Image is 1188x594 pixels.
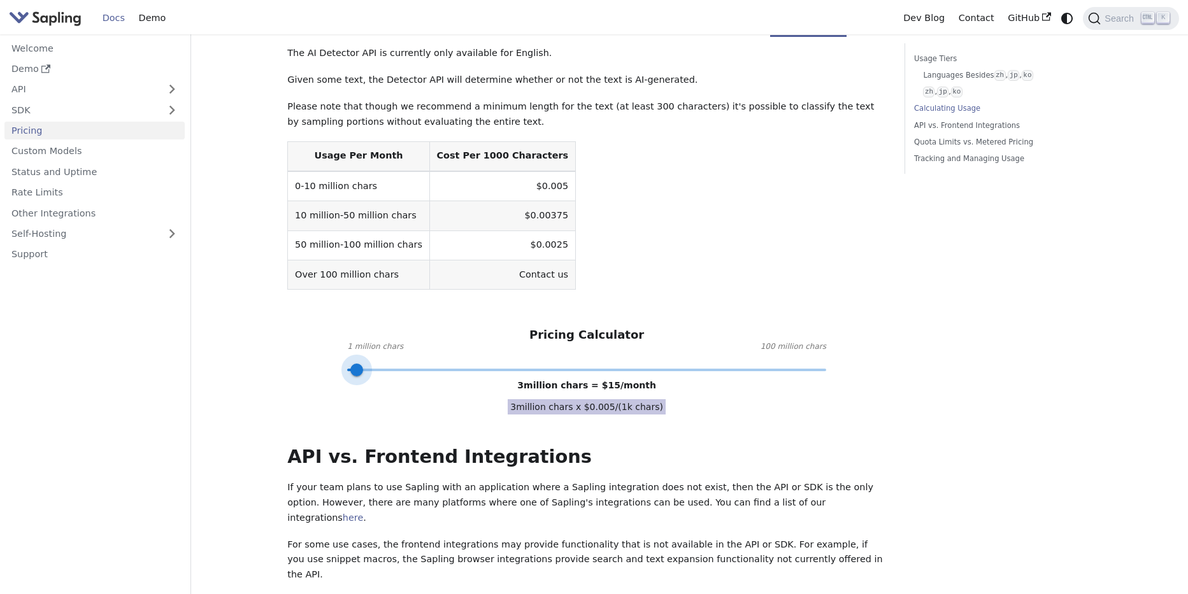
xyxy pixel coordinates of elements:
a: Other Integrations [4,204,185,222]
p: The AI Detector API is currently only available for English. [287,46,886,61]
a: Rate Limits [4,183,185,202]
a: Docs [96,8,132,28]
a: Demo [132,8,173,28]
a: API [4,80,159,99]
code: zh [923,87,934,97]
a: Tracking and Managing Usage [914,153,1087,165]
td: 50 million-100 million chars [288,230,429,260]
a: Usage Tiers [914,53,1087,65]
span: 100 million chars [761,341,826,353]
a: Custom Models [4,142,185,160]
a: zh,jp,ko [923,86,1082,98]
td: $0.0025 [429,230,575,260]
td: 0-10 million chars [288,171,429,201]
td: Over 100 million chars [288,260,429,289]
code: jp [1008,70,1019,81]
a: Calculating Usage [914,103,1087,115]
a: Demo [4,60,185,78]
a: GitHub [1001,8,1057,28]
a: Support [4,245,185,264]
code: zh [994,70,1006,81]
h2: API vs. Frontend Integrations [287,446,886,469]
button: Expand sidebar category 'SDK' [159,101,185,119]
a: Self-Hosting [4,225,185,243]
a: Status and Uptime [4,162,185,181]
p: If your team plans to use Sapling with an application where a Sapling integration does not exist,... [287,480,886,525]
td: $0.005 [429,171,575,201]
th: Usage Per Month [288,141,429,171]
a: Languages Besideszh,jp,ko [923,69,1082,81]
code: ko [1022,70,1033,81]
p: Please note that though we recommend a minimum length for the text (at least 300 characters) it's... [287,99,886,130]
span: 3 million chars = $ 15 /month [517,380,656,390]
td: 10 million-50 million chars [288,201,429,230]
p: For some use cases, the frontend integrations may provide functionality that is not available in ... [287,537,886,583]
code: ko [951,87,963,97]
button: Expand sidebar category 'API' [159,80,185,99]
a: Pricing [4,122,185,140]
p: Given some text, the Detector API will determine whether or not the text is AI-generated. [287,73,886,88]
span: 3 million chars x $ 0.005 /(1k chars) [508,399,666,414]
a: Welcome [4,39,185,57]
span: Search [1101,13,1141,24]
td: Contact us [429,260,575,289]
th: Cost Per 1000 Characters [429,141,575,171]
button: Search (Ctrl+K) [1083,7,1178,30]
a: Contact [952,8,1001,28]
h3: Pricing Calculator [529,328,644,343]
kbd: K [1157,12,1170,24]
a: Sapling.ai [9,9,86,27]
img: Sapling.ai [9,9,82,27]
a: SDK [4,101,159,119]
button: Switch between dark and light mode (currently system mode) [1058,9,1077,27]
a: Dev Blog [896,8,951,28]
a: Quota Limits vs. Metered Pricing [914,136,1087,148]
code: jp [937,87,948,97]
span: 1 million chars [347,341,403,353]
a: here [343,513,363,523]
a: API vs. Frontend Integrations [914,120,1087,132]
td: $0.00375 [429,201,575,230]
